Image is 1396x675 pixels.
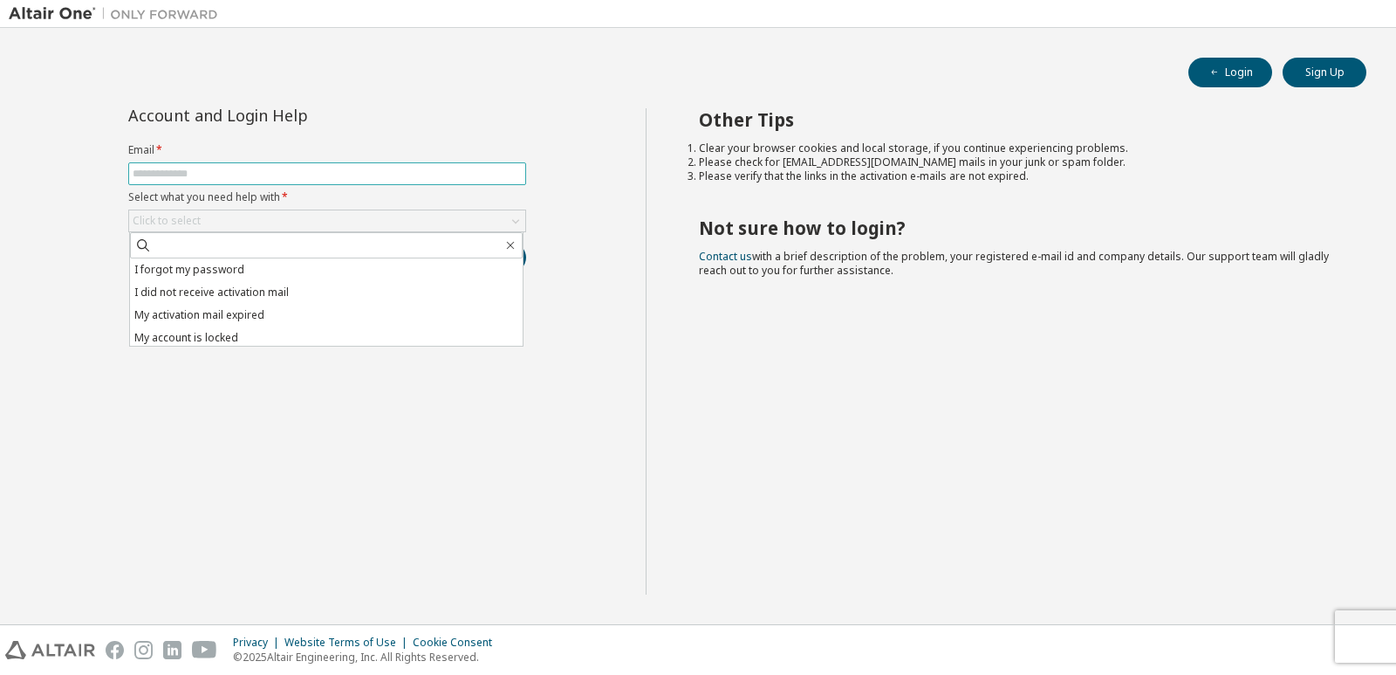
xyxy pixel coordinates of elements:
label: Email [128,143,526,157]
li: Please check for [EMAIL_ADDRESS][DOMAIN_NAME] mails in your junk or spam folder. [699,155,1336,169]
img: linkedin.svg [163,641,181,659]
img: instagram.svg [134,641,153,659]
li: Please verify that the links in the activation e-mails are not expired. [699,169,1336,183]
span: with a brief description of the problem, your registered e-mail id and company details. Our suppo... [699,249,1329,278]
div: Website Terms of Use [284,636,413,650]
h2: Other Tips [699,108,1336,131]
img: altair_logo.svg [5,641,95,659]
div: Click to select [133,214,201,228]
h2: Not sure how to login? [699,217,1336,239]
img: facebook.svg [106,641,124,659]
p: © 2025 Altair Engineering, Inc. All Rights Reserved. [233,650,503,665]
li: Clear your browser cookies and local storage, if you continue experiencing problems. [699,141,1336,155]
div: Privacy [233,636,284,650]
a: Contact us [699,249,752,264]
label: Select what you need help with [128,190,526,204]
li: I forgot my password [130,258,523,281]
img: youtube.svg [192,641,217,659]
button: Sign Up [1283,58,1366,87]
div: Click to select [129,210,525,231]
img: Altair One [9,5,227,23]
div: Cookie Consent [413,636,503,650]
div: Account and Login Help [128,108,447,122]
button: Login [1188,58,1272,87]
